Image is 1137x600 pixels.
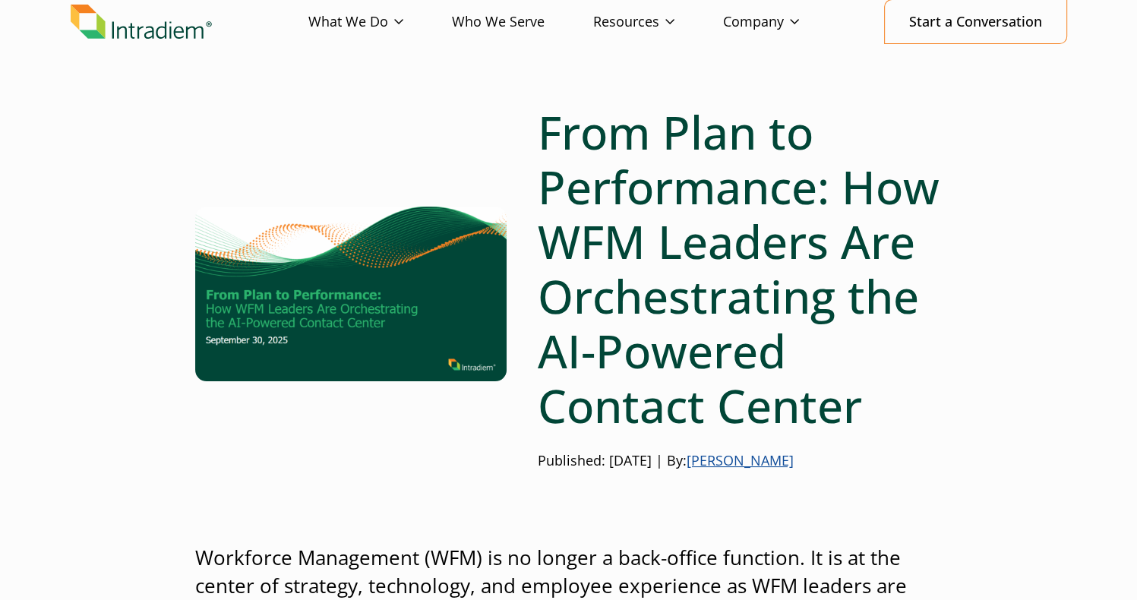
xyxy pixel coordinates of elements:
a: Link to homepage of Intradiem [71,5,308,39]
p: Published: [DATE] | By: [538,451,943,471]
h1: From Plan to Performance: How WFM Leaders Are Orchestrating the AI-Powered Contact Center [538,105,943,433]
a: [PERSON_NAME] [687,451,794,469]
img: Intradiem [71,5,212,39]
